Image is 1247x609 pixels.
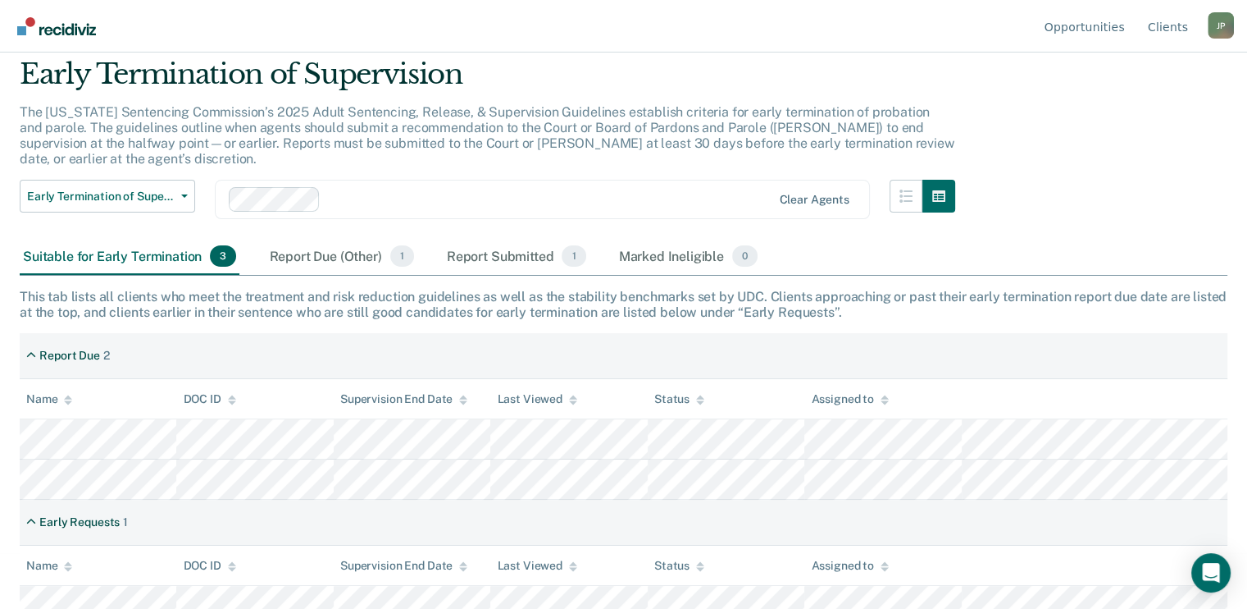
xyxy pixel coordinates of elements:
div: Status [654,559,704,573]
div: 2 [103,349,110,363]
div: Report Due (Other)1 [266,239,416,275]
div: Early Termination of Supervision [20,57,955,104]
span: 0 [732,245,758,267]
span: 1 [562,245,585,267]
div: Marked Ineligible0 [616,239,762,275]
div: Report Due2 [20,342,116,369]
span: 3 [210,245,236,267]
div: Name [26,392,72,406]
div: Early Requests [39,515,120,529]
div: Status [654,392,704,406]
div: Clear agents [779,193,849,207]
div: Suitable for Early Termination3 [20,239,239,275]
div: Report Submitted1 [444,239,589,275]
div: DOC ID [183,392,235,406]
span: 1 [390,245,414,267]
button: Early Termination of Supervision [20,180,195,213]
div: Open Intercom Messenger [1191,553,1231,593]
div: J P [1208,12,1234,39]
span: Early Termination of Supervision [27,190,175,204]
div: Last Viewed [497,559,576,573]
p: The [US_STATE] Sentencing Commission’s 2025 Adult Sentencing, Release, & Supervision Guidelines e... [20,104,954,167]
button: Profile dropdown button [1208,12,1234,39]
div: Report Due [39,349,100,363]
div: Early Requests1 [20,509,134,536]
div: Name [26,559,72,573]
div: 1 [123,515,128,529]
div: Last Viewed [497,392,576,406]
div: Supervision End Date [340,559,467,573]
div: This tab lists all clients who meet the treatment and risk reduction guidelines as well as the st... [20,289,1227,320]
div: Assigned to [811,392,888,406]
div: Assigned to [811,559,888,573]
img: Recidiviz [17,17,96,35]
div: Supervision End Date [340,392,467,406]
div: DOC ID [183,559,235,573]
